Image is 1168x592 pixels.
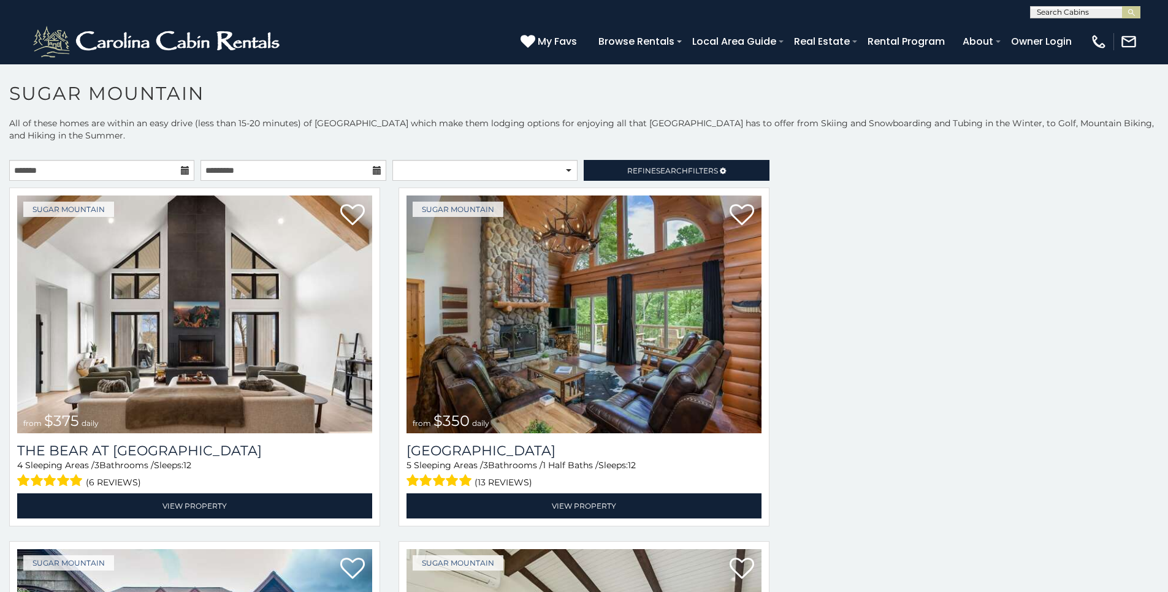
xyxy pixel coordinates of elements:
[1120,33,1137,50] img: mail-regular-white.png
[1090,33,1107,50] img: phone-regular-white.png
[17,442,372,459] a: The Bear At [GEOGRAPHIC_DATA]
[472,419,489,428] span: daily
[413,419,431,428] span: from
[340,203,365,229] a: Add to favorites
[686,31,782,52] a: Local Area Guide
[656,166,688,175] span: Search
[788,31,856,52] a: Real Estate
[23,202,114,217] a: Sugar Mountain
[730,556,754,582] a: Add to favorites
[584,160,769,181] a: RefineSearchFilters
[17,460,23,471] span: 4
[956,31,999,52] a: About
[433,412,470,430] span: $350
[730,203,754,229] a: Add to favorites
[23,419,42,428] span: from
[627,166,718,175] span: Refine Filters
[82,419,99,428] span: daily
[407,442,761,459] a: [GEOGRAPHIC_DATA]
[86,474,141,490] span: (6 reviews)
[592,31,681,52] a: Browse Rentals
[538,34,577,49] span: My Favs
[340,556,365,582] a: Add to favorites
[183,460,191,471] span: 12
[475,474,532,490] span: (13 reviews)
[407,460,411,471] span: 5
[94,460,99,471] span: 3
[407,195,761,433] a: Grouse Moor Lodge from $350 daily
[483,460,488,471] span: 3
[407,442,761,459] h3: Grouse Moor Lodge
[407,459,761,490] div: Sleeping Areas / Bathrooms / Sleeps:
[31,23,285,60] img: White-1-2.png
[17,459,372,490] div: Sleeping Areas / Bathrooms / Sleeps:
[407,195,761,433] img: Grouse Moor Lodge
[17,195,372,433] a: The Bear At Sugar Mountain from $375 daily
[628,460,636,471] span: 12
[407,493,761,518] a: View Property
[543,460,598,471] span: 1 Half Baths /
[23,555,114,571] a: Sugar Mountain
[413,202,503,217] a: Sugar Mountain
[44,412,79,430] span: $375
[17,195,372,433] img: The Bear At Sugar Mountain
[1005,31,1078,52] a: Owner Login
[17,493,372,518] a: View Property
[521,34,580,50] a: My Favs
[861,31,951,52] a: Rental Program
[17,442,372,459] h3: The Bear At Sugar Mountain
[413,555,503,571] a: Sugar Mountain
